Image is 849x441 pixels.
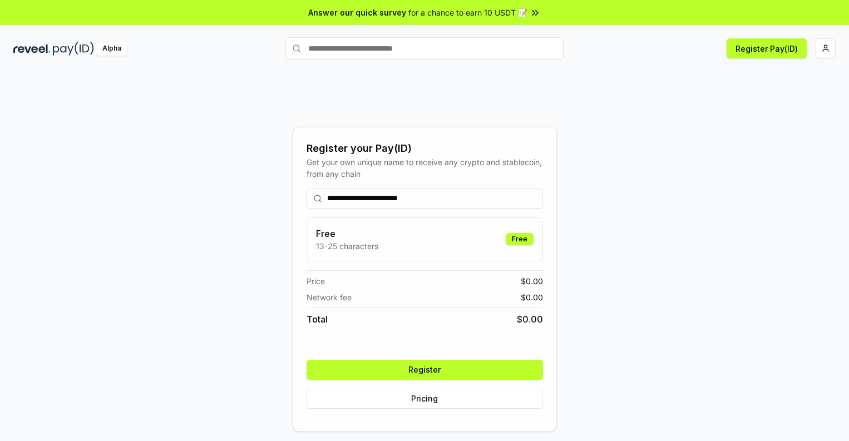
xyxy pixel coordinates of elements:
[307,313,328,326] span: Total
[307,291,352,303] span: Network fee
[307,389,543,409] button: Pricing
[316,240,378,252] p: 13-25 characters
[727,38,807,58] button: Register Pay(ID)
[307,141,543,156] div: Register your Pay(ID)
[521,291,543,303] span: $ 0.00
[506,233,534,245] div: Free
[521,275,543,287] span: $ 0.00
[316,227,378,240] h3: Free
[517,313,543,326] span: $ 0.00
[308,7,406,18] span: Answer our quick survey
[13,42,51,56] img: reveel_dark
[307,275,325,287] span: Price
[53,42,94,56] img: pay_id
[307,360,543,380] button: Register
[307,156,543,180] div: Get your own unique name to receive any crypto and stablecoin, from any chain
[96,42,127,56] div: Alpha
[408,7,527,18] span: for a chance to earn 10 USDT 📝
